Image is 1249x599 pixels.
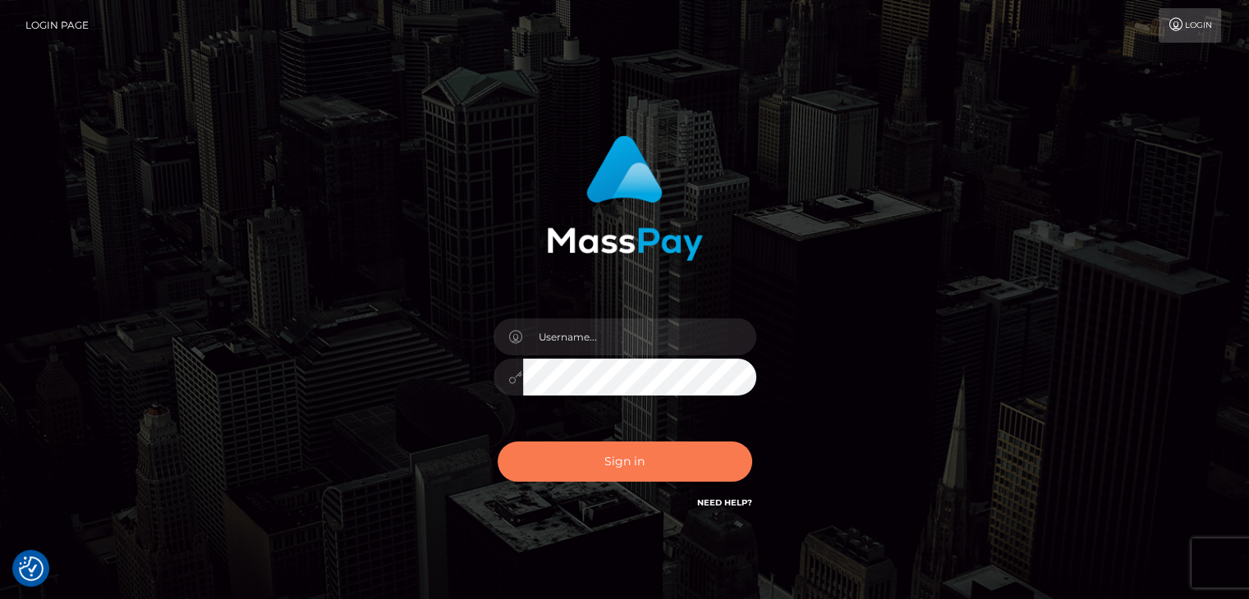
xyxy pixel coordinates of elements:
button: Sign in [498,441,752,482]
button: Consent Preferences [19,556,44,581]
img: Revisit consent button [19,556,44,581]
a: Need Help? [697,497,752,508]
img: MassPay Login [547,135,703,261]
input: Username... [523,318,756,355]
a: Login Page [25,8,89,43]
a: Login [1159,8,1221,43]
